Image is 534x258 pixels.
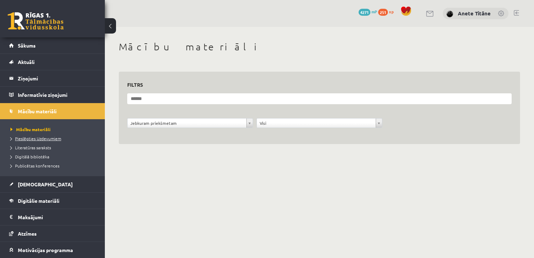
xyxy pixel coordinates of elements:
[378,9,388,16] span: 251
[9,70,96,86] a: Ziņojumi
[458,10,491,17] a: Anete Titāne
[9,87,96,103] a: Informatīvie ziņojumi
[378,9,397,14] a: 251 xp
[18,230,37,237] span: Atzīmes
[9,209,96,225] a: Maksājumi
[359,9,370,16] span: 4271
[389,9,394,14] span: xp
[446,10,453,17] img: Anete Titāne
[18,87,96,103] legend: Informatīvie ziņojumi
[10,127,51,132] span: Mācību materiāli
[10,153,98,160] a: Digitālā bibliotēka
[8,12,64,30] a: Rīgas 1. Tālmācības vidusskola
[10,136,61,141] span: Pieslēgties Uzdevumiem
[10,126,98,132] a: Mācību materiāli
[10,144,98,151] a: Literatūras saraksts
[9,242,96,258] a: Motivācijas programma
[9,103,96,119] a: Mācību materiāli
[18,108,57,114] span: Mācību materiāli
[18,59,35,65] span: Aktuāli
[18,247,73,253] span: Motivācijas programma
[359,9,377,14] a: 4271 mP
[10,135,98,142] a: Pieslēgties Uzdevumiem
[10,154,49,159] span: Digitālā bibliotēka
[9,176,96,192] a: [DEMOGRAPHIC_DATA]
[9,54,96,70] a: Aktuāli
[127,80,503,89] h3: Filtrs
[9,193,96,209] a: Digitālie materiāli
[371,9,377,14] span: mP
[10,163,98,169] a: Publicētas konferences
[18,42,36,49] span: Sākums
[10,163,59,169] span: Publicētas konferences
[9,37,96,53] a: Sākums
[18,70,96,86] legend: Ziņojumi
[128,119,253,128] a: Jebkuram priekšmetam
[260,119,373,128] span: Visi
[10,145,51,150] span: Literatūras saraksts
[9,225,96,242] a: Atzīmes
[18,198,59,204] span: Digitālie materiāli
[130,119,244,128] span: Jebkuram priekšmetam
[119,41,520,53] h1: Mācību materiāli
[18,181,73,187] span: [DEMOGRAPHIC_DATA]
[257,119,382,128] a: Visi
[18,209,96,225] legend: Maksājumi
